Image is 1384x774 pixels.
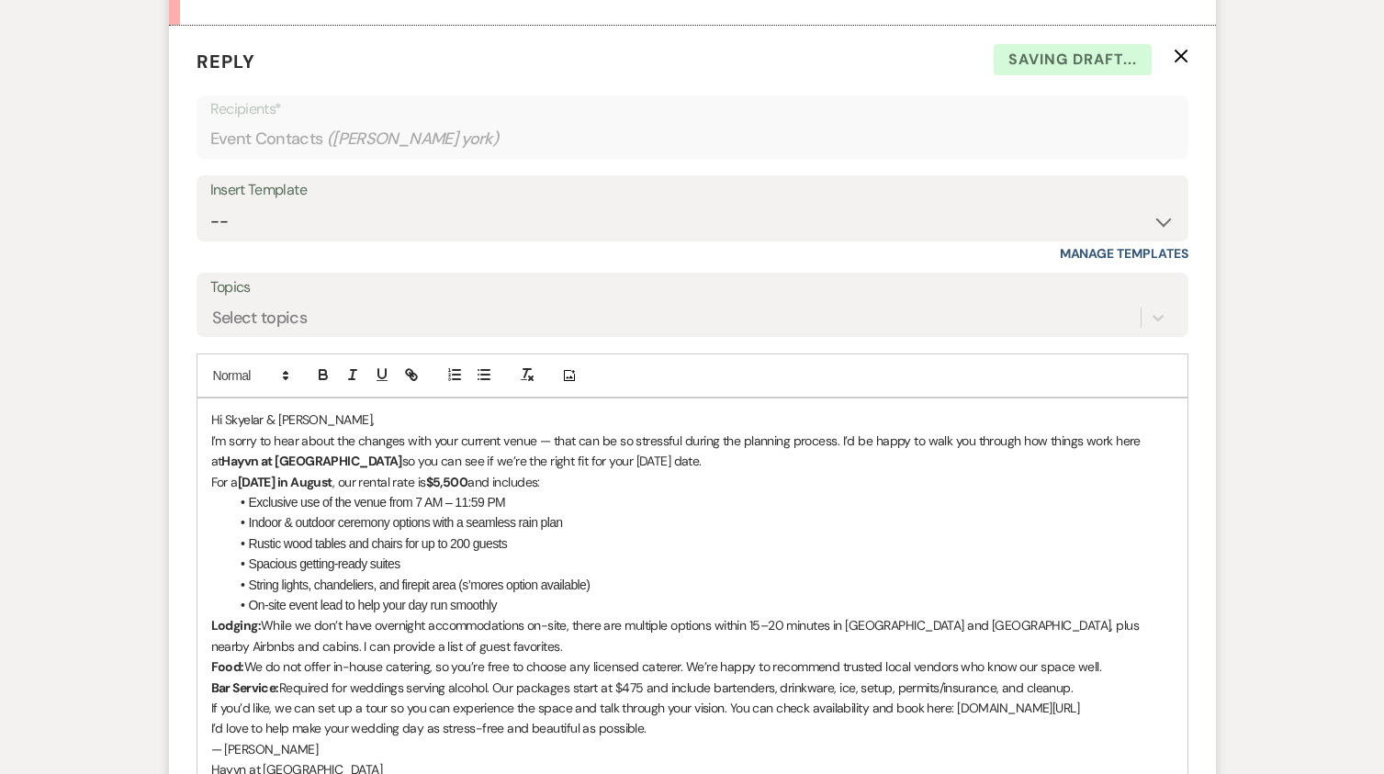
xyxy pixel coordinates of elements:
div: Event Contacts [210,121,1175,157]
p: For a , our rental rate is and includes: [211,472,1174,492]
p: Required for weddings serving alcohol. Our packages start at $475 and include bartenders, drinkwa... [211,678,1174,698]
li: Spacious getting-ready suites [230,554,1174,574]
strong: Bar Service: [211,679,279,696]
strong: Food: [211,658,244,675]
p: If you’d like, we can set up a tour so you can experience the space and talk through your vision.... [211,698,1174,718]
strong: [DATE] in August [238,474,332,490]
li: Indoor & outdoor ceremony options with a seamless rain plan [230,512,1174,533]
span: Saving draft... [994,44,1152,75]
label: Topics [210,275,1175,301]
span: Reply [197,50,255,73]
strong: $5,500 [426,474,468,490]
a: Manage Templates [1060,245,1188,262]
li: String lights, chandeliers, and firepit area (s’mores option available) [230,575,1174,595]
p: — [PERSON_NAME] [211,739,1174,759]
li: Exclusive use of the venue from 7 AM – 11:59 PM [230,492,1174,512]
div: Select topics [212,306,308,331]
li: Rustic wood tables and chairs for up to 200 guests [230,533,1174,554]
p: While we don’t have overnight accommodations on-site, there are multiple options within 15–20 min... [211,615,1174,656]
p: I’m sorry to hear about the changes with your current venue — that can be so stressful during the... [211,431,1174,472]
strong: Lodging: [211,617,262,634]
p: Recipients* [210,97,1175,121]
div: Insert Template [210,177,1175,204]
p: Hi Skyelar & [PERSON_NAME], [211,409,1174,430]
li: On-site event lead to help your day run smoothly [230,595,1174,615]
strong: Hayvn at [GEOGRAPHIC_DATA] [221,453,401,469]
p: We do not offer in-house catering, so you’re free to choose any licensed caterer. We’re happy to ... [211,656,1174,677]
p: I’d love to help make your wedding day as stress-free and beautiful as possible. [211,718,1174,738]
span: ( [PERSON_NAME] york ) [327,127,500,151]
